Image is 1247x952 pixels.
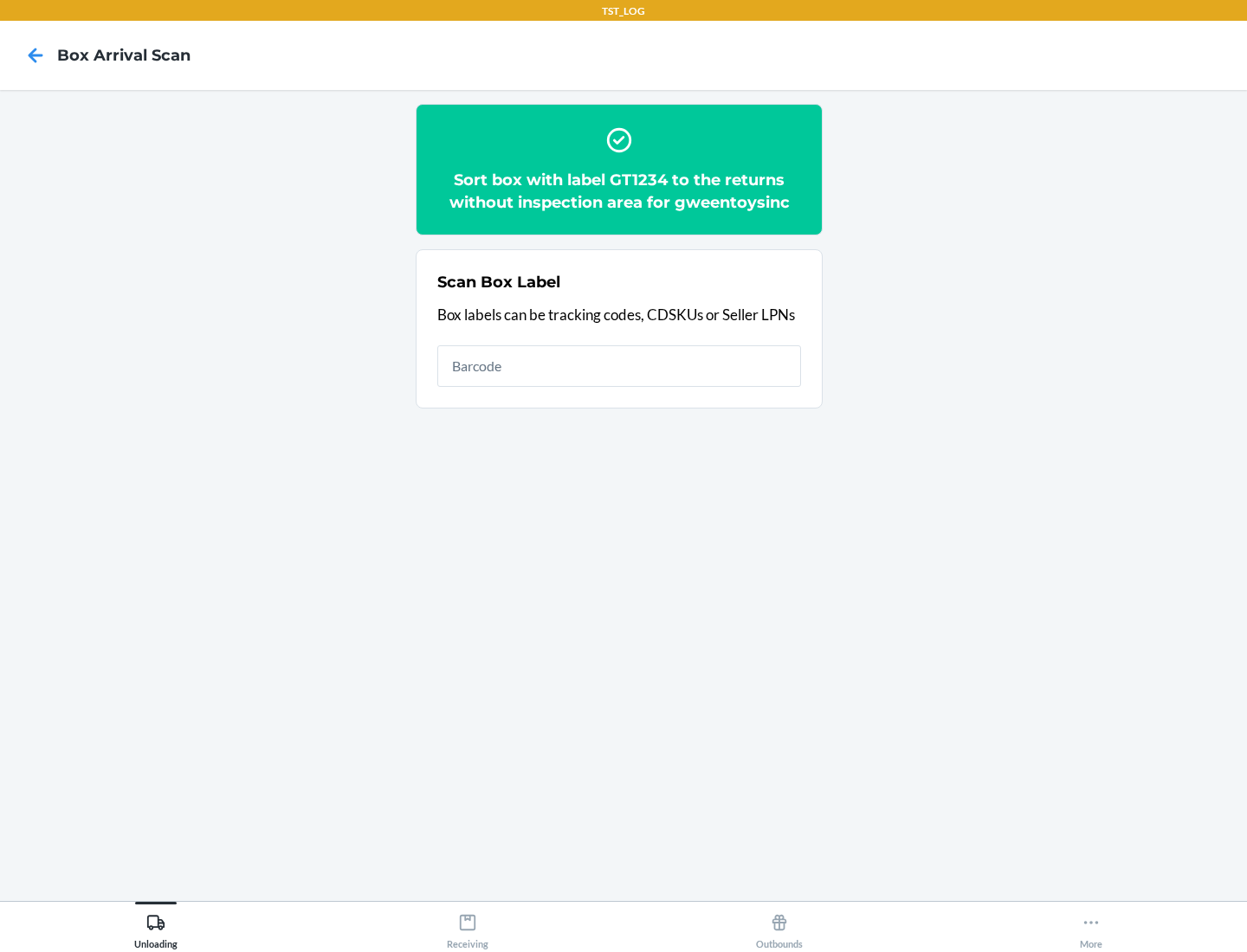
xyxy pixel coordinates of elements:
button: Receiving [312,902,623,949]
p: Box labels can be tracking codes, CDSKUs or Seller LPNs [437,304,801,326]
div: Outbounds [756,906,803,949]
div: Unloading [134,906,178,949]
h2: Scan Box Label [437,271,560,293]
button: Outbounds [623,902,935,949]
h2: Sort box with label GT1234 to the returns without inspection area for gweentoysinc [437,169,801,214]
p: TST_LOG [602,3,645,19]
input: Barcode [437,345,801,387]
div: More [1080,906,1102,949]
div: Receiving [447,906,488,949]
button: More [935,902,1247,949]
h4: Box Arrival Scan [57,44,191,67]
